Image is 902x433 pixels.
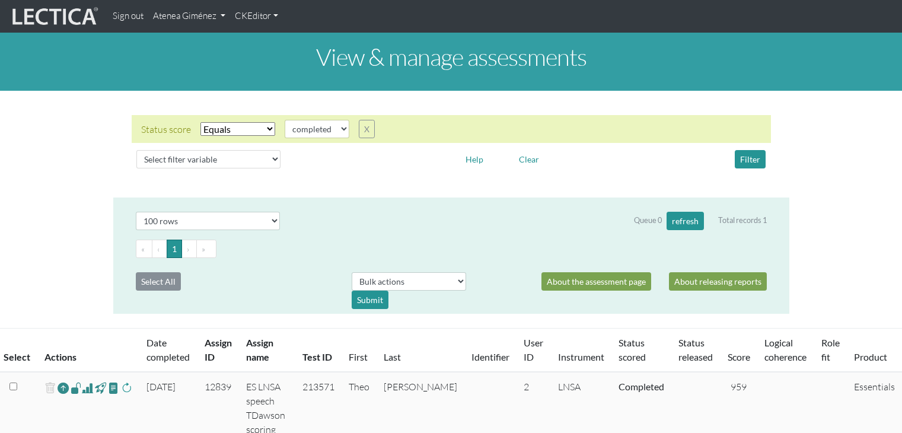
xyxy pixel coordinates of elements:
a: Reopen [58,380,69,397]
div: Status score [141,122,191,136]
a: About releasing reports [669,272,767,291]
span: 959 [731,381,747,393]
a: Score [728,351,750,362]
a: Help [460,152,489,164]
a: Identifier [471,351,509,362]
a: About the assessment page [541,272,651,291]
a: CKEditor [230,5,283,28]
a: Status scored [619,337,646,362]
span: rescore [121,381,132,395]
span: view [108,381,119,394]
a: User ID [524,337,543,362]
th: Actions [37,329,139,372]
button: refresh [667,212,704,230]
img: lecticalive [9,5,98,28]
a: Instrument [558,351,604,362]
th: Assign ID [197,329,239,372]
ul: Pagination [136,240,767,258]
span: view [71,381,82,394]
a: Completed = assessment has been completed; CS scored = assessment has been CLAS scored; LS scored... [619,381,664,392]
a: Sign out [108,5,148,28]
div: Queue 0 Total records 1 [634,212,767,230]
button: Clear [514,150,544,168]
button: X [359,120,375,138]
div: Submit [352,291,388,309]
button: Select All [136,272,181,291]
th: Assign name [239,329,295,372]
a: Logical coherence [764,337,807,362]
button: Help [460,150,489,168]
a: Status released [678,337,713,362]
a: Last [384,351,401,362]
a: Date completed [146,337,190,362]
a: Atenea Giménez [148,5,230,28]
a: Role fit [821,337,840,362]
button: Go to page 1 [167,240,182,258]
button: Filter [735,150,766,168]
a: Product [854,351,887,362]
span: Analyst score [82,381,93,395]
span: view [95,381,106,394]
a: First [349,351,368,362]
th: Test ID [295,329,342,372]
span: delete [44,380,56,397]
